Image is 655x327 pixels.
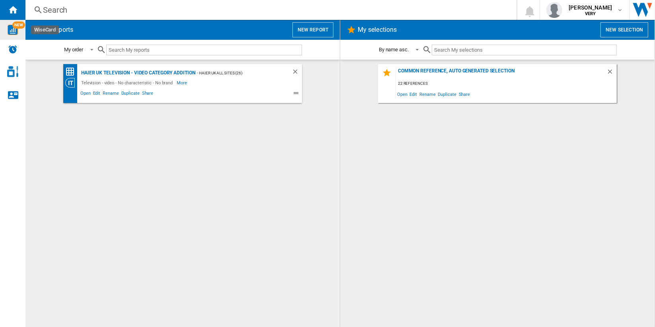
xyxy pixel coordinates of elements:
div: By name asc. [379,47,409,53]
h2: My selections [356,22,398,37]
span: [PERSON_NAME] [569,4,612,12]
span: Rename [101,90,120,99]
div: 22 references [396,79,617,89]
div: Haier UK Television - video Category Addition [79,68,195,78]
div: Search [43,4,496,16]
div: Television - video - No characteristic - No brand [79,78,177,88]
span: Duplicate [437,89,458,99]
div: Category View [65,78,79,88]
b: VERY [585,11,596,16]
div: - Haier UK all Sites (26) [195,68,276,78]
h2: My reports [41,22,75,37]
button: New selection [600,22,648,37]
div: Delete [606,68,617,79]
button: New report [292,22,333,37]
div: Price Matrix [65,67,79,77]
div: Delete [292,68,302,78]
input: Search My selections [432,45,617,55]
span: NEW [12,21,25,29]
div: My order [64,47,83,53]
span: Share [458,89,472,99]
span: Open [396,89,409,99]
input: Search My reports [106,45,302,55]
img: alerts-logo.svg [8,45,18,54]
img: profile.jpg [546,2,562,18]
span: More [177,78,188,88]
span: Share [141,90,155,99]
span: Duplicate [120,90,141,99]
img: wise-card.svg [8,25,18,35]
span: Rename [418,89,437,99]
span: Open [79,90,92,99]
div: Common reference, auto generated selection [396,68,606,79]
span: Edit [409,89,419,99]
img: cosmetic-logo.svg [7,66,18,77]
span: Edit [92,90,102,99]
